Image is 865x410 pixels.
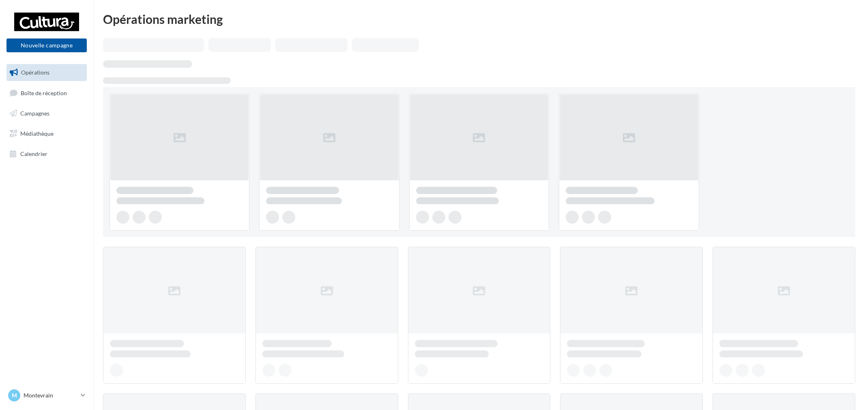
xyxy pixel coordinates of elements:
[6,38,87,52] button: Nouvelle campagne
[103,13,855,25] div: Opérations marketing
[5,64,88,81] a: Opérations
[20,130,54,137] span: Médiathèque
[20,110,49,117] span: Campagnes
[21,89,67,96] span: Boîte de réception
[5,105,88,122] a: Campagnes
[5,145,88,162] a: Calendrier
[12,391,17,399] span: M
[6,388,87,403] a: M Montevrain
[5,84,88,102] a: Boîte de réception
[5,125,88,142] a: Médiathèque
[21,69,49,76] span: Opérations
[24,391,77,399] p: Montevrain
[20,150,47,157] span: Calendrier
